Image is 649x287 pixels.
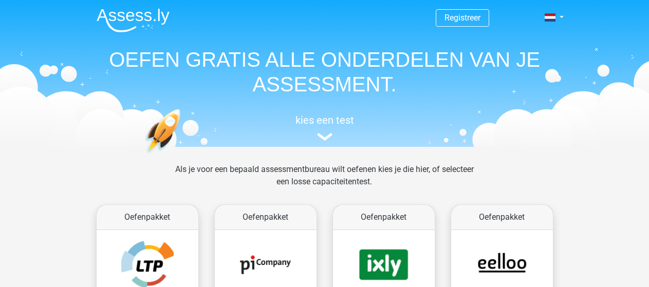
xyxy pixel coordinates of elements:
[167,163,482,200] div: Als je voor een bepaald assessmentbureau wilt oefenen kies je die hier, of selecteer een losse ca...
[88,114,561,141] a: kies een test
[88,47,561,97] h1: OEFEN GRATIS ALLE ONDERDELEN VAN JE ASSESSMENT.
[444,13,480,23] a: Registreer
[317,133,332,141] img: assessment
[97,8,170,32] img: Assessly
[145,109,220,202] img: oefenen
[88,114,561,126] h5: kies een test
